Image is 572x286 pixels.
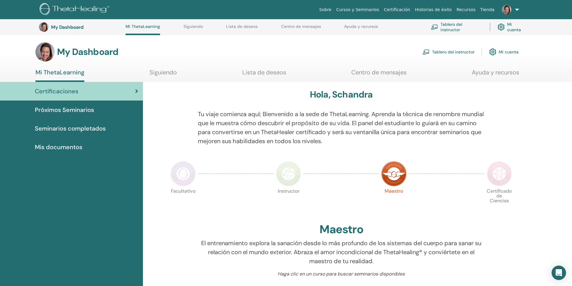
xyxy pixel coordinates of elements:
[35,143,82,152] span: Mis documentos
[498,22,505,32] img: cog.svg
[478,4,497,15] a: Tienda
[198,270,485,278] p: Haga clic en un curso para buscar seminarios disponibles
[422,49,430,55] img: chalkboard-teacher.svg
[552,266,566,280] div: Open Intercom Messenger
[310,89,373,100] h3: Hola, Schandra
[413,4,454,15] a: Historias de éxito
[276,189,301,214] p: Instructor
[381,189,407,214] p: Maestro
[319,223,363,236] h2: Maestro
[431,24,438,30] img: chalkboard-teacher.svg
[351,69,407,80] a: Centro de mensajes
[276,161,301,186] img: Instructor
[242,69,286,80] a: Lista de deseos
[198,239,485,266] p: El entrenamiento explora la sanación desde lo más profundo de los sistemas del cuerpo para sanar ...
[150,69,177,80] a: Siguiendo
[454,4,478,15] a: Recursos
[126,24,160,35] a: Mi ThetaLearning
[35,105,94,114] span: Próximos Seminarios
[502,5,511,14] img: default.jpg
[381,4,413,15] a: Certificación
[198,110,485,146] p: Tu viaje comienza aquí; Bienvenido a la sede de ThetaLearning. Aprenda la técnica de renombre mun...
[35,124,106,133] span: Seminarios completados
[35,42,55,62] img: default.jpg
[35,69,84,82] a: Mi ThetaLearning
[334,4,382,15] a: Cursos y Seminarios
[281,24,321,34] a: Centro de mensajes
[39,22,49,32] img: default.jpg
[381,161,407,186] img: Master
[487,189,512,214] p: Certificado de Ciencias
[57,47,118,57] h3: My Dashboard
[472,69,519,80] a: Ayuda y recursos
[226,24,258,34] a: Lista de deseos
[489,45,519,59] a: Mi cuenta
[51,24,111,30] h3: My Dashboard
[344,24,378,34] a: Ayuda y recursos
[171,161,196,186] img: Practitioner
[183,24,203,34] a: Siguiendo
[431,20,483,34] a: Tablero del instructor
[498,20,527,34] a: Mi cuenta
[35,87,78,96] span: Certificaciones
[489,47,496,57] img: cog.svg
[422,45,474,59] a: Tablero del instructor
[487,161,512,186] img: Certificate of Science
[317,4,334,15] a: Sobre
[40,3,111,17] img: logo.png
[171,189,196,214] p: Facultativo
